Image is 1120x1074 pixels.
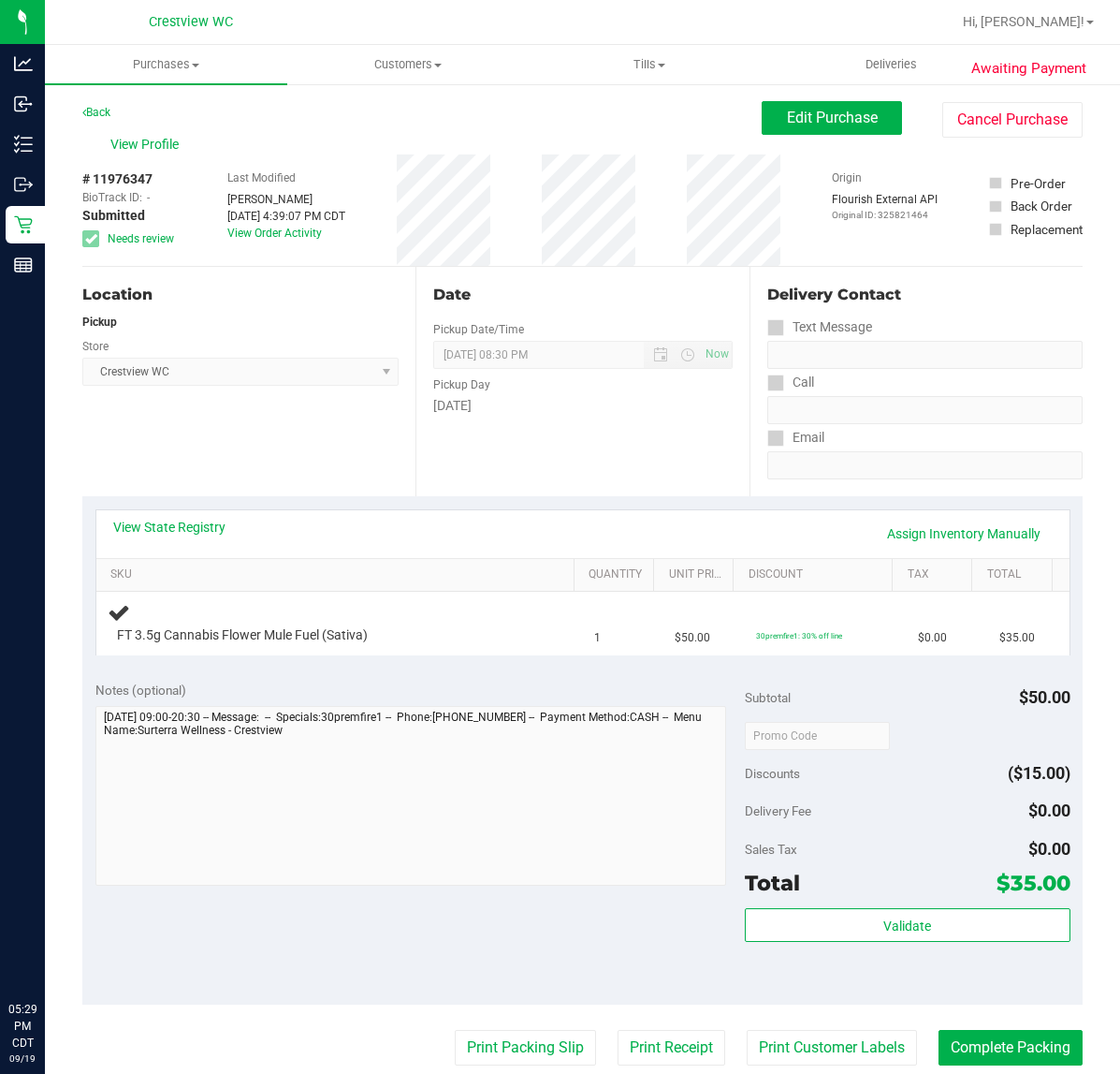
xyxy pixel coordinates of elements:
[918,629,947,647] span: $0.00
[1019,687,1070,707] span: $50.00
[227,227,322,240] a: View Order Activity
[1011,174,1066,193] div: Pre-Order
[767,396,1083,424] input: Format: (999) 999-9999
[767,314,872,341] label: Text Message
[771,45,1013,84] a: Deliveries
[82,106,110,119] a: Back
[227,208,345,225] div: [DATE] 4:39:07 PM CDT
[45,45,287,84] a: Purchases
[433,396,732,416] div: [DATE]
[618,1030,725,1066] button: Print Receipt
[433,376,490,393] label: Pickup Day
[455,1030,596,1066] button: Print Packing Slip
[287,45,530,84] a: Customers
[227,169,296,186] label: Last Modified
[745,690,791,705] span: Subtotal
[45,56,287,73] span: Purchases
[987,567,1044,582] a: Total
[767,284,1083,306] div: Delivery Contact
[82,316,117,329] strong: Pickup
[95,683,186,698] span: Notes (optional)
[996,870,1070,896] span: $35.00
[149,14,233,30] span: Crestview WC
[767,341,1083,369] input: Format: (999) 999-9999
[1008,763,1070,783] span: ($15.00)
[749,567,886,582] a: Discount
[8,1052,36,1066] p: 09/19
[147,189,150,206] span: -
[745,842,797,857] span: Sales Tax
[999,629,1035,647] span: $35.00
[832,169,862,186] label: Origin
[14,135,33,154] inline-svg: Inventory
[82,338,109,355] label: Store
[1028,839,1070,859] span: $0.00
[675,629,710,647] span: $50.00
[767,369,814,396] label: Call
[1011,197,1072,215] div: Back Order
[963,14,1084,29] span: Hi, [PERSON_NAME]!
[883,919,931,934] span: Validate
[745,803,811,818] span: Delivery Fee
[756,631,842,640] span: 30premfire1: 30% off line
[288,56,529,73] span: Customers
[767,424,824,451] label: Email
[433,321,524,338] label: Pickup Date/Time
[14,256,33,274] inline-svg: Reports
[938,1030,1083,1066] button: Complete Packing
[14,54,33,73] inline-svg: Analytics
[594,629,601,647] span: 1
[14,215,33,234] inline-svg: Retail
[82,169,153,189] span: # 11976347
[82,189,142,206] span: BioTrack ID:
[908,567,965,582] a: Tax
[942,102,1083,138] button: Cancel Purchase
[1011,220,1083,239] div: Replacement
[14,95,33,113] inline-svg: Inbound
[117,626,368,644] span: FT 3.5g Cannabis Flower Mule Fuel (Sativa)
[832,208,938,222] p: Original ID: 325821464
[82,206,145,226] span: Submitted
[669,567,726,582] a: Unit Price
[762,101,902,135] button: Edit Purchase
[113,518,225,537] a: View State Registry
[832,191,938,222] div: Flourish External API
[840,56,942,73] span: Deliveries
[529,45,771,84] a: Tills
[745,722,890,750] input: Promo Code
[227,191,345,208] div: [PERSON_NAME]
[971,58,1086,80] span: Awaiting Payment
[433,284,732,306] div: Date
[745,870,800,896] span: Total
[110,135,185,154] span: View Profile
[14,175,33,194] inline-svg: Outbound
[747,1030,917,1066] button: Print Customer Labels
[589,567,646,582] a: Quantity
[745,757,800,790] span: Discounts
[875,518,1053,550] a: Assign Inventory Manually
[110,567,567,582] a: SKU
[745,908,1069,942] button: Validate
[530,56,770,73] span: Tills
[108,230,174,247] span: Needs review
[82,284,399,306] div: Location
[787,109,878,126] span: Edit Purchase
[1028,801,1070,820] span: $0.00
[19,924,75,980] iframe: Resource center
[8,1001,36,1052] p: 05:29 PM CDT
